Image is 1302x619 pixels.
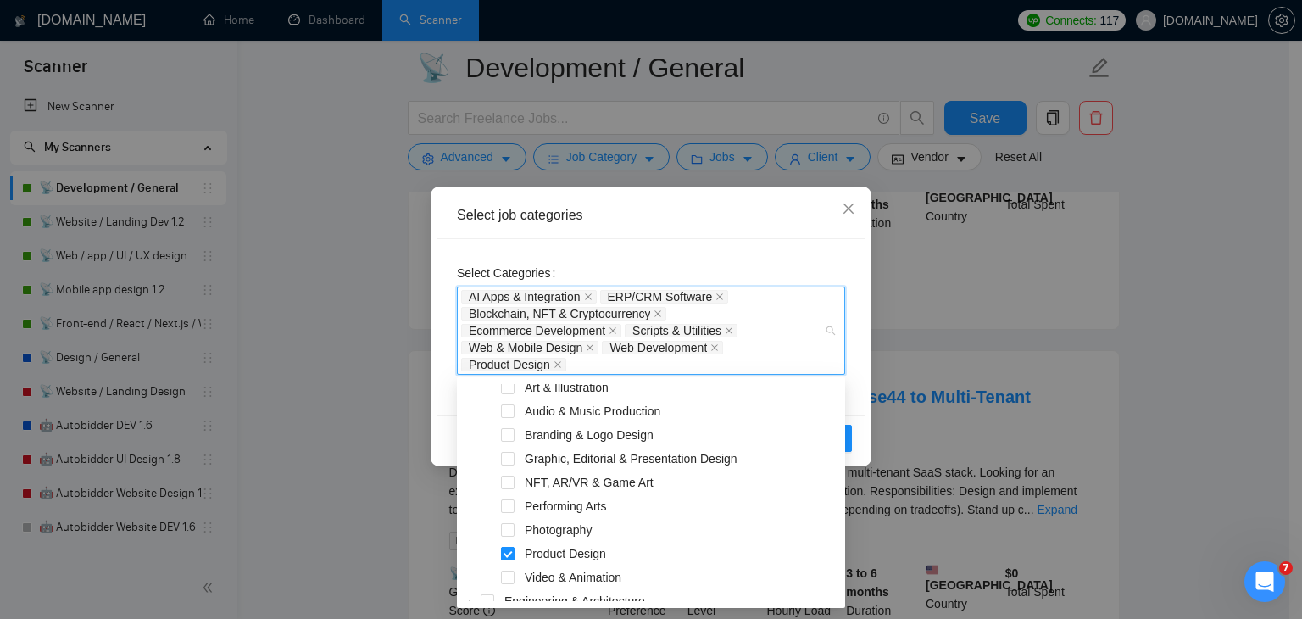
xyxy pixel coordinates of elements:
[842,202,855,215] span: close
[469,291,581,303] span: AI Apps & Integration
[469,342,582,354] span: Web & Mobile Design
[525,381,609,394] span: Art & Illustration
[466,599,475,608] span: caret-down
[525,404,660,418] span: Audio & Music Production
[469,308,650,320] span: Blockchain, NFT & Cryptocurrency
[521,377,842,398] span: Art & Illustration
[457,259,562,287] label: Select Categories
[710,343,719,352] span: close
[632,325,721,337] span: Scripts & Utilities
[501,591,842,611] span: Engineering & Architecture
[525,476,654,489] span: NFT, AR/VR & Game Art
[602,341,723,354] span: Web Development
[826,187,871,232] button: Close
[584,293,593,301] span: close
[725,326,733,335] span: close
[608,291,713,303] span: ERP/CRM Software
[609,342,707,354] span: Web Development
[525,499,606,513] span: Performing Arts
[715,293,724,301] span: close
[654,309,662,318] span: close
[525,547,606,560] span: Product Design
[570,358,573,371] input: Select Categories
[600,290,729,304] span: ERP/CRM Software
[521,472,842,493] span: NFT, AR/VR & Game Art
[625,324,737,337] span: Scripts & Utilities
[461,290,597,304] span: AI Apps & Integration
[504,594,645,608] span: Engineering & Architecture
[521,401,842,421] span: Audio & Music Production
[469,325,605,337] span: Ecommerce Development
[554,360,562,369] span: close
[609,326,617,335] span: close
[1279,561,1293,575] span: 7
[1244,561,1285,602] iframe: Intercom live chat
[586,343,594,352] span: close
[461,324,621,337] span: Ecommerce Development
[461,358,566,371] span: Product Design
[521,496,842,516] span: Performing Arts
[461,341,598,354] span: Web & Mobile Design
[457,206,845,225] div: Select job categories
[521,520,842,540] span: Photography
[521,449,842,469] span: Graphic, Editorial & Presentation Design
[521,567,842,588] span: Video & Animation
[461,307,666,321] span: Blockchain, NFT & Cryptocurrency
[525,428,654,442] span: Branding & Logo Design
[525,523,592,537] span: Photography
[525,452,737,466] span: Graphic, Editorial & Presentation Design
[525,571,621,584] span: Video & Animation
[521,544,842,564] span: Product Design
[521,425,842,445] span: Branding & Logo Design
[469,359,550,371] span: Product Design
